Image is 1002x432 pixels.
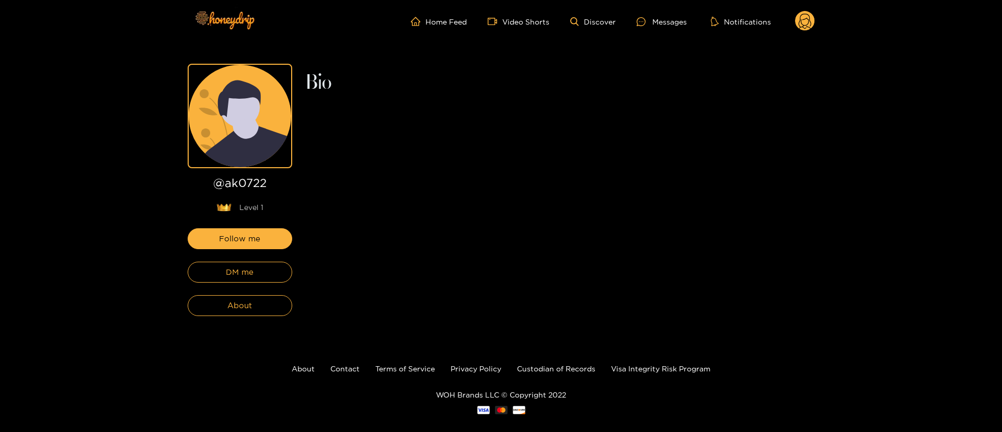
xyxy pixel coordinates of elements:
[611,365,710,372] a: Visa Integrity Risk Program
[188,177,292,194] h1: @ ak0722
[411,17,467,26] a: Home Feed
[239,202,263,213] span: Level 1
[488,17,502,26] span: video-camera
[517,365,595,372] a: Custodian of Records
[292,365,315,372] a: About
[488,17,549,26] a: Video Shorts
[375,365,435,372] a: Terms of Service
[570,17,616,26] a: Discover
[219,232,260,245] span: Follow me
[226,266,254,278] span: DM me
[188,295,292,316] button: About
[451,365,501,372] a: Privacy Policy
[330,365,360,372] a: Contact
[188,228,292,249] button: Follow me
[305,74,815,92] h2: Bio
[216,203,232,212] img: lavel grade
[227,299,252,312] span: About
[708,16,774,27] button: Notifications
[637,16,687,28] div: Messages
[411,17,425,26] span: home
[188,262,292,283] button: DM me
